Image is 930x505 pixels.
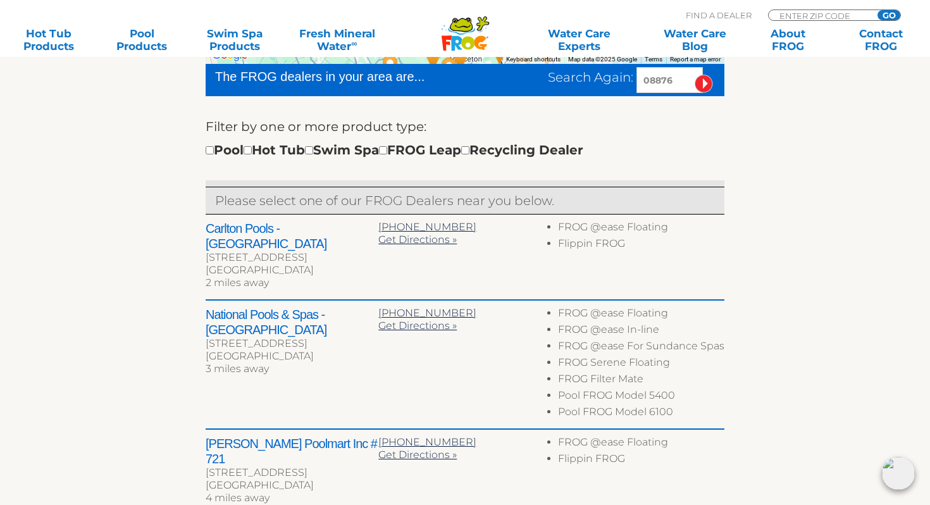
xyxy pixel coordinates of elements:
a: [PHONE_NUMBER] [378,221,476,233]
h2: National Pools & Spas - [GEOGRAPHIC_DATA] [206,307,378,337]
input: Zip Code Form [778,10,864,21]
a: Get Directions » [378,234,457,246]
div: [GEOGRAPHIC_DATA] [206,479,378,492]
a: Swim SpaProducts [199,27,271,53]
span: Search Again: [548,70,633,85]
span: 2 miles away [206,277,269,289]
span: 4 miles away [206,492,270,504]
div: Pool Hot Tub Swim Spa FROG Leap Recycling Dealer [206,140,583,160]
a: PoolProducts [106,27,178,53]
div: [STREET_ADDRESS] [206,337,378,350]
a: Hot TubProducts [13,27,85,53]
a: Terms (opens in new tab) [645,56,662,63]
li: Pool FROG Model 5400 [558,389,724,406]
div: Valley Spas and Pools - 22 miles away. [453,63,482,97]
h2: [PERSON_NAME] Poolmart Inc # 721 [206,436,378,466]
a: Water CareExperts [521,27,638,53]
a: ContactFROG [845,27,917,53]
a: [PHONE_NUMBER] [378,307,476,319]
sup: ∞ [351,39,357,48]
li: FROG @ease Floating [558,436,724,452]
a: [PHONE_NUMBER] [378,436,476,448]
li: FROG Serene Floating [558,356,724,373]
span: Map data ©2025 Google [568,56,637,63]
li: Flippin FROG [558,452,724,469]
p: Please select one of our FROG Dealers near you below. [215,190,715,211]
div: [STREET_ADDRESS] [206,251,378,264]
li: Pool FROG Model 6100 [558,406,724,422]
a: Report a map error [670,56,721,63]
input: Submit [695,75,713,93]
div: The FROG dealers in your area are... [215,67,470,86]
li: FROG @ease Floating [558,307,724,323]
div: Sparkling Pools Inc - Pennington - 18 miles away. [419,41,448,75]
div: [GEOGRAPHIC_DATA] [206,264,378,277]
a: Get Directions » [378,320,457,332]
a: Fresh MineralWater∞ [292,27,382,53]
img: openIcon [882,457,915,490]
label: Filter by one or more product type: [206,116,426,137]
li: FROG Filter Mate [558,373,724,389]
button: Keyboard shortcuts [506,55,561,64]
li: FROG @ease In-line [558,323,724,340]
li: FROG @ease For Sundance Spas [558,340,724,356]
a: Get Directions » [378,449,457,461]
p: Find A Dealer [686,9,752,21]
div: [GEOGRAPHIC_DATA] [206,350,378,363]
a: Water CareBlog [659,27,731,53]
li: FROG @ease Floating [558,221,724,237]
input: GO [877,10,900,20]
h2: Carlton Pools - [GEOGRAPHIC_DATA] [206,221,378,251]
span: 3 miles away [206,363,269,375]
div: [STREET_ADDRESS] [206,466,378,479]
a: AboutFROG [752,27,824,53]
li: Flippin FROG [558,237,724,254]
